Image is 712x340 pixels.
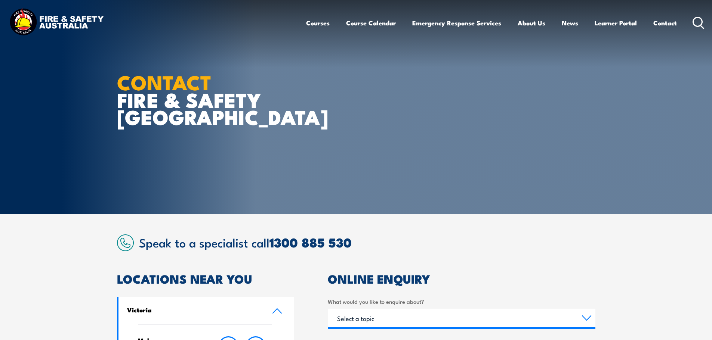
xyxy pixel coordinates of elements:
h1: FIRE & SAFETY [GEOGRAPHIC_DATA] [117,73,302,125]
a: Contact [653,13,677,33]
h4: Victoria [127,306,261,314]
h2: ONLINE ENQUIRY [328,273,595,284]
a: About Us [518,13,545,33]
a: Learner Portal [595,13,637,33]
a: Courses [306,13,330,33]
a: Emergency Response Services [412,13,501,33]
a: Victoria [118,297,294,324]
a: 1300 885 530 [269,232,352,252]
h2: LOCATIONS NEAR YOU [117,273,294,284]
a: News [562,13,578,33]
label: What would you like to enquire about? [328,297,595,306]
h2: Speak to a specialist call [139,235,595,249]
a: Course Calendar [346,13,396,33]
strong: CONTACT [117,66,212,97]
